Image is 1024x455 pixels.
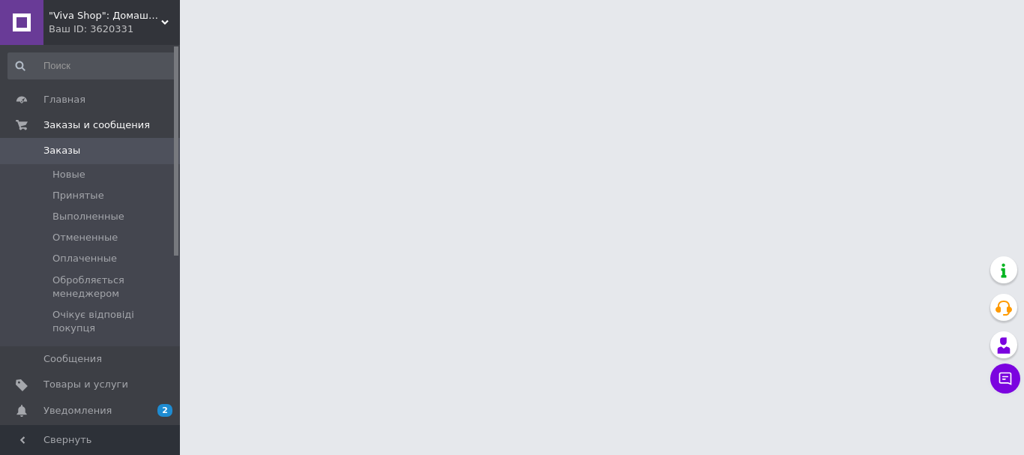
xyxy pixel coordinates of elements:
[52,252,117,265] span: Оплаченные
[43,118,150,132] span: Заказы и сообщения
[52,189,104,202] span: Принятые
[52,231,118,244] span: Отмененные
[43,144,80,157] span: Заказы
[43,93,85,106] span: Главная
[43,404,112,418] span: Уведомления
[52,308,175,335] span: Очікує відповіді покупця
[990,364,1020,394] button: Чат с покупателем
[157,404,172,417] span: 2
[52,274,175,301] span: Обробляється менеджером
[52,210,124,223] span: Выполненные
[7,52,177,79] input: Поиск
[49,22,180,36] div: Ваш ID: 3620331
[43,352,102,366] span: Сообщения
[43,378,128,391] span: Товары и услуги
[52,168,85,181] span: Новые
[49,9,161,22] span: "Viva Shop": Домашний уют начинается здесь!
